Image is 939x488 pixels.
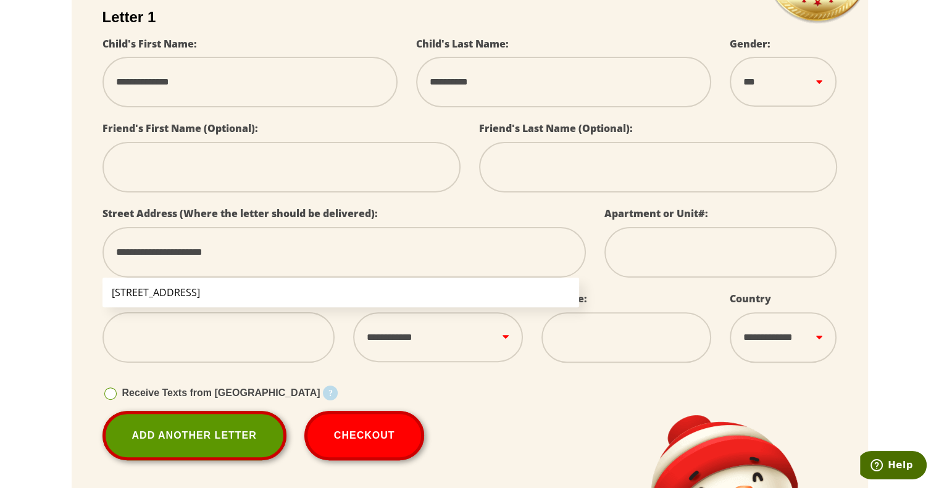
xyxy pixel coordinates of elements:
[102,278,580,307] li: [STREET_ADDRESS]
[102,122,258,135] label: Friend's First Name (Optional):
[304,411,425,460] button: Checkout
[102,411,286,460] a: Add Another Letter
[122,387,320,398] span: Receive Texts from [GEOGRAPHIC_DATA]
[730,37,770,51] label: Gender:
[860,451,927,482] iframe: Opens a widget where you can find more information
[479,122,633,135] label: Friend's Last Name (Optional):
[416,37,509,51] label: Child's Last Name:
[102,9,837,26] h2: Letter 1
[604,207,708,220] label: Apartment or Unit#:
[730,292,771,305] label: Country
[102,207,378,220] label: Street Address (Where the letter should be delivered):
[102,37,197,51] label: Child's First Name:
